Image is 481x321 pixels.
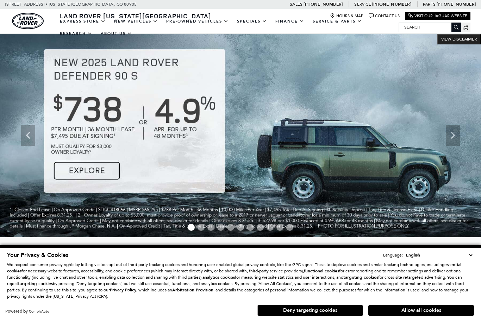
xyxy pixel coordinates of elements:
[60,12,211,20] span: Land Rover [US_STATE][GEOGRAPHIC_DATA]
[368,305,474,316] button: Allow all cookies
[423,2,436,7] span: Parts
[5,309,49,314] div: Powered by
[198,224,205,231] span: Go to slide 2
[369,13,400,19] a: Contact Us
[5,2,137,7] a: [STREET_ADDRESS] • [US_STATE][GEOGRAPHIC_DATA], CO 80905
[188,224,195,231] span: Go to slide 1
[408,13,467,19] a: Visit Our Jaguar Website
[110,15,162,27] a: New Vehicles
[18,281,53,286] strong: targeting cookies
[227,224,234,231] span: Go to slide 5
[12,13,44,29] img: Land Rover
[56,15,399,40] nav: Main Navigation
[343,274,378,280] strong: targeting cookies
[399,23,461,31] input: Search
[202,274,235,280] strong: analytics cookies
[404,252,474,259] select: Language Select
[441,36,477,42] span: VIEW DISCLAIMER
[276,224,283,231] span: Go to slide 10
[383,253,403,257] div: Language:
[437,1,476,7] a: [PHONE_NUMBER]
[308,15,366,27] a: Service & Parts
[257,305,363,316] button: Deny targeting cookies
[354,2,371,7] span: Service
[7,261,474,300] p: We respect consumer privacy rights by letting visitors opt out of third-party tracking cookies an...
[257,224,264,231] span: Go to slide 8
[56,12,215,20] a: Land Rover [US_STATE][GEOGRAPHIC_DATA]
[217,224,224,231] span: Go to slide 4
[290,2,302,7] span: Sales
[330,13,363,19] a: Hours & Map
[446,125,460,146] div: Next
[271,15,308,27] a: Finance
[110,288,136,292] a: Privacy Policy
[162,15,233,27] a: Pre-Owned Vehicles
[304,1,343,7] a: [PHONE_NUMBER]
[247,224,254,231] span: Go to slide 7
[110,287,136,293] u: Privacy Policy
[304,268,339,274] strong: functional cookies
[56,27,96,40] a: Research
[437,34,481,44] button: VIEW DISCLAIMER
[286,224,293,231] span: Go to slide 11
[233,15,271,27] a: Specials
[96,27,136,40] a: About Us
[372,1,411,7] a: [PHONE_NUMBER]
[12,13,44,29] a: land-rover
[207,224,214,231] span: Go to slide 3
[56,15,110,27] a: EXPRESS STORE
[267,224,274,231] span: Go to slide 9
[7,251,68,259] span: Your Privacy & Cookies
[21,125,35,146] div: Previous
[237,224,244,231] span: Go to slide 6
[172,287,213,293] strong: Arbitration Provision
[29,309,49,314] a: ComplyAuto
